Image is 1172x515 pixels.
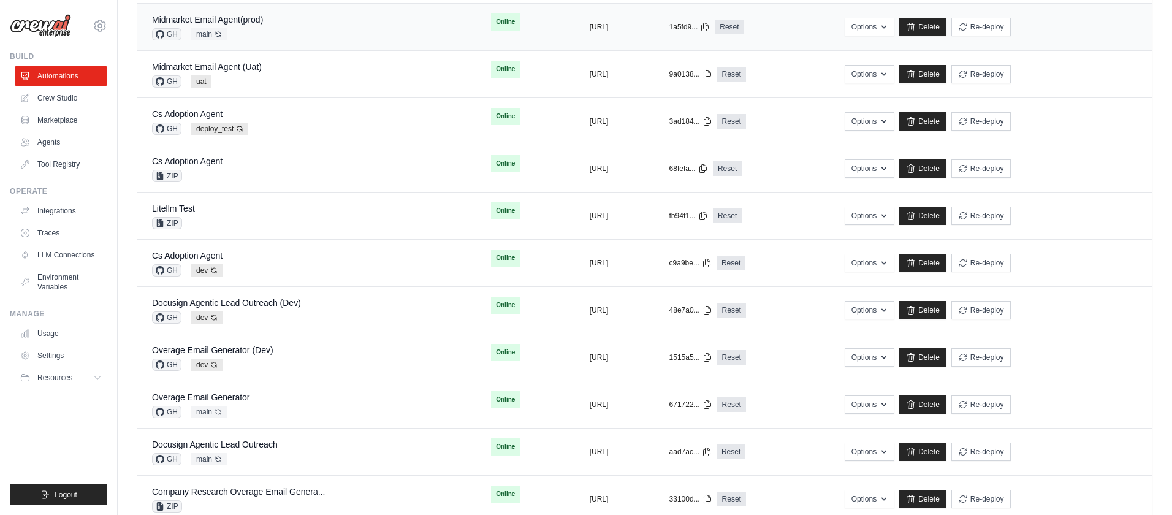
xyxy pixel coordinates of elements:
[717,256,745,270] a: Reset
[845,112,894,131] button: Options
[152,264,181,277] span: GH
[717,492,746,506] a: Reset
[899,207,946,225] a: Delete
[37,373,72,383] span: Resources
[15,201,107,221] a: Integrations
[669,447,712,457] button: aad7ac...
[717,67,746,82] a: Reset
[191,311,223,324] span: dev
[152,123,181,135] span: GH
[152,487,325,497] a: Company Research Overage Email Genera...
[669,22,710,32] button: 1a5fd9...
[899,18,946,36] a: Delete
[10,309,107,319] div: Manage
[899,112,946,131] a: Delete
[845,301,894,319] button: Options
[152,15,263,25] a: Midmarket Email Agent(prod)
[951,443,1011,461] button: Re-deploy
[717,444,745,459] a: Reset
[152,170,182,182] span: ZIP
[491,344,520,361] span: Online
[717,303,746,318] a: Reset
[951,348,1011,367] button: Re-deploy
[899,490,946,508] a: Delete
[152,251,223,261] a: Cs Adoption Agent
[191,75,211,88] span: uat
[191,406,227,418] span: main
[669,69,712,79] button: 9a0138...
[491,438,520,456] span: Online
[15,110,107,130] a: Marketplace
[713,161,742,176] a: Reset
[713,208,742,223] a: Reset
[10,14,71,37] img: Logo
[845,395,894,414] button: Options
[899,254,946,272] a: Delete
[15,368,107,387] button: Resources
[152,204,195,213] a: Litellm Test
[845,254,894,272] button: Options
[951,207,1011,225] button: Re-deploy
[899,395,946,414] a: Delete
[491,297,520,314] span: Online
[152,156,223,166] a: Cs Adoption Agent
[152,453,181,465] span: GH
[491,61,520,78] span: Online
[669,258,712,268] button: c9a9be...
[191,264,223,277] span: dev
[845,18,894,36] button: Options
[152,298,301,308] a: Docusign Agentic Lead Outreach (Dev)
[845,443,894,461] button: Options
[152,75,181,88] span: GH
[152,311,181,324] span: GH
[15,66,107,86] a: Automations
[845,159,894,178] button: Options
[715,20,744,34] a: Reset
[152,109,223,119] a: Cs Adoption Agent
[951,159,1011,178] button: Re-deploy
[669,400,712,410] button: 671722...
[191,123,248,135] span: deploy_test
[669,164,708,174] button: 68fefa...
[152,28,181,40] span: GH
[899,159,946,178] a: Delete
[845,490,894,508] button: Options
[491,108,520,125] span: Online
[669,116,712,126] button: 3ad184...
[15,88,107,108] a: Crew Studio
[15,324,107,343] a: Usage
[15,267,107,297] a: Environment Variables
[55,490,77,500] span: Logout
[717,114,746,129] a: Reset
[191,453,227,465] span: main
[669,211,708,221] button: fb94f1...
[845,207,894,225] button: Options
[899,65,946,83] a: Delete
[152,62,262,72] a: Midmarket Email Agent (Uat)
[191,359,223,371] span: dev
[491,13,520,31] span: Online
[491,391,520,408] span: Online
[491,202,520,219] span: Online
[845,348,894,367] button: Options
[491,486,520,503] span: Online
[669,494,712,504] button: 33100d...
[15,245,107,265] a: LLM Connections
[899,348,946,367] a: Delete
[10,186,107,196] div: Operate
[152,392,250,402] a: Overage Email Generator
[717,350,746,365] a: Reset
[899,301,946,319] a: Delete
[15,346,107,365] a: Settings
[951,301,1011,319] button: Re-deploy
[951,254,1011,272] button: Re-deploy
[669,353,712,362] button: 1515a5...
[152,440,278,449] a: Docusign Agentic Lead Outreach
[491,155,520,172] span: Online
[845,65,894,83] button: Options
[15,154,107,174] a: Tool Registry
[951,395,1011,414] button: Re-deploy
[951,112,1011,131] button: Re-deploy
[717,397,746,412] a: Reset
[191,28,227,40] span: main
